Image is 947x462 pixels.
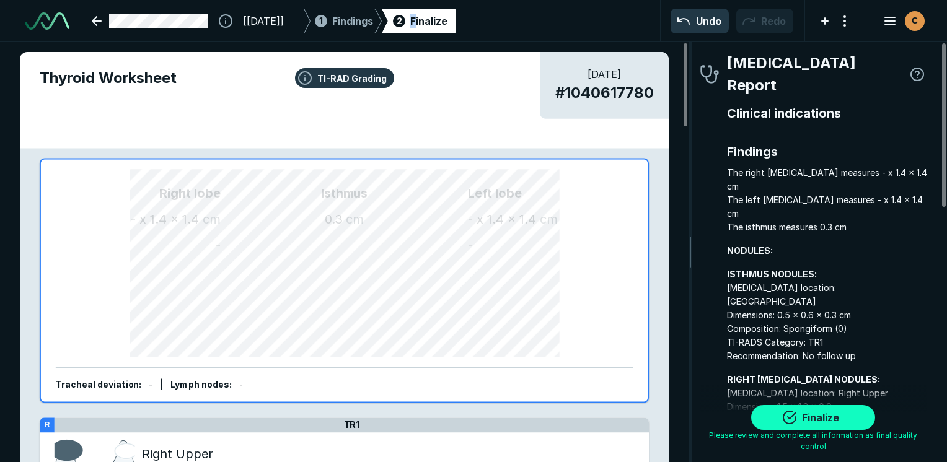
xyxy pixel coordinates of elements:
[131,212,199,227] span: - x 1.4 x 1.4
[45,420,50,429] strong: R
[382,9,456,33] div: 2Finalize
[727,373,927,455] span: [MEDICAL_DATA] location: Right Upper Dimensions: 1.5 x 1.3 x 0.9 cm Composition: Spongiform (0) T...
[71,184,221,203] span: Right lobe
[751,405,875,430] button: Finalize
[875,9,927,33] button: avatar-name
[727,268,927,363] span: [MEDICAL_DATA] location: [GEOGRAPHIC_DATA] Dimensions: 0.5 x 0.6 x 0.3 cm Composition: Spongiform...
[243,14,284,28] span: [[DATE]]
[468,212,536,227] span: - x 1.4 x 1.4
[912,14,918,27] span: C
[295,68,394,88] button: TI-RAD Grading
[555,82,654,104] span: # 1040617780
[170,380,232,390] span: Lymph nodes :
[304,9,382,33] div: 1Findings
[727,245,773,256] strong: NODULES:
[410,14,447,28] div: Finalize
[319,14,323,27] span: 1
[468,236,618,255] div: -
[40,67,649,89] span: Thyroid Worksheet
[736,9,793,33] button: Redo
[56,380,142,390] span: Tracheal deviation :
[71,236,221,255] div: -
[727,374,880,385] strong: RIGHT [MEDICAL_DATA] NODULES:
[700,430,927,452] span: Please review and complete all information as final quality control
[325,212,343,227] span: 0.3
[203,212,221,227] span: cm
[149,378,152,392] div: -
[671,9,729,33] button: Undo
[397,14,402,27] span: 2
[727,142,927,161] span: Findings
[727,166,927,234] span: The right [MEDICAL_DATA] measures - x 1.4 x 1.4 cm The left [MEDICAL_DATA] measures - x 1.4 x 1.4...
[727,52,907,97] span: [MEDICAL_DATA] Report
[905,11,925,31] div: avatar-name
[344,419,360,430] span: TR1
[239,380,243,390] span: -
[346,212,364,227] span: cm
[540,212,558,227] span: cm
[727,104,927,123] span: Clinical indications
[727,269,817,279] strong: ISTHMUS NODULES:
[555,67,654,82] span: [DATE]
[20,7,74,35] a: See-Mode Logo
[160,378,163,392] div: |
[25,12,69,30] img: See-Mode Logo
[332,14,373,28] span: Findings
[468,184,618,203] span: Left lobe
[221,184,468,203] span: Isthmus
